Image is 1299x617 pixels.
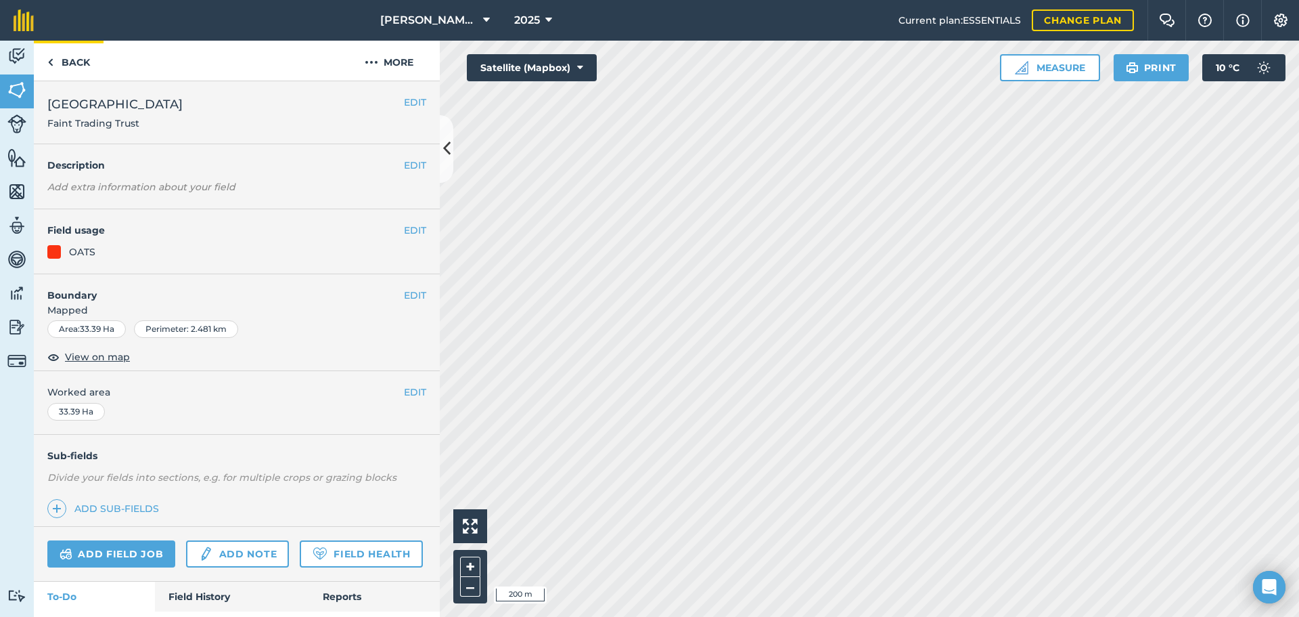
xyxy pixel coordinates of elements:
[7,589,26,602] img: svg+xml;base64,PD94bWwgdmVyc2lvbj0iMS4wIiBlbmNvZGluZz0idXRmLTgiPz4KPCEtLSBHZW5lcmF0b3I6IEFkb2JlIE...
[380,12,478,28] span: [PERSON_NAME] ASAHI PADDOCKS
[404,95,426,110] button: EDIT
[1202,54,1285,81] button: 10 °C
[1197,14,1213,27] img: A question mark icon
[338,41,440,81] button: More
[34,582,155,612] a: To-Do
[47,540,175,568] a: Add field job
[47,116,183,130] span: Faint Trading Trust
[404,385,426,400] button: EDIT
[7,182,26,202] img: svg+xml;base64,PHN2ZyB4bWxucz0iaHR0cDovL3d3dy53My5vcmcvMjAwMC9zdmciIHdpZHRoPSI1NiIgaGVpZ2h0PSI2MC...
[7,46,26,66] img: svg+xml;base64,PD94bWwgdmVyc2lvbj0iMS4wIiBlbmNvZGluZz0idXRmLTgiPz4KPCEtLSBHZW5lcmF0b3I6IEFkb2JlIE...
[47,471,396,484] em: Divide your fields into sections, e.g. for multiple crops or grazing blocks
[198,546,213,562] img: svg+xml;base64,PD94bWwgdmVyc2lvbj0iMS4wIiBlbmNvZGluZz0idXRmLTgiPz4KPCEtLSBHZW5lcmF0b3I6IEFkb2JlIE...
[1273,14,1289,27] img: A cog icon
[47,499,164,518] a: Add sub-fields
[300,540,422,568] a: Field Health
[7,215,26,236] img: svg+xml;base64,PD94bWwgdmVyc2lvbj0iMS4wIiBlbmNvZGluZz0idXRmLTgiPz4KPCEtLSBHZW5lcmF0b3I6IEFkb2JlIE...
[47,223,404,238] h4: Field usage
[898,13,1021,28] span: Current plan : ESSENTIALS
[460,577,480,597] button: –
[1126,60,1139,76] img: svg+xml;base64,PHN2ZyB4bWxucz0iaHR0cDovL3d3dy53My5vcmcvMjAwMC9zdmciIHdpZHRoPSIxOSIgaGVpZ2h0PSIyNC...
[134,320,238,338] div: Perimeter : 2.481 km
[1159,14,1175,27] img: Two speech bubbles overlapping with the left bubble in the forefront
[186,540,289,568] a: Add note
[47,95,183,114] span: [GEOGRAPHIC_DATA]
[404,223,426,238] button: EDIT
[65,349,130,364] span: View on map
[1114,54,1189,81] button: Print
[460,557,480,577] button: +
[7,283,26,303] img: svg+xml;base64,PD94bWwgdmVyc2lvbj0iMS4wIiBlbmNvZGluZz0idXRmLTgiPz4KPCEtLSBHZW5lcmF0b3I6IEFkb2JlIE...
[47,158,426,173] h4: Description
[47,349,130,365] button: View on map
[47,349,60,365] img: svg+xml;base64,PHN2ZyB4bWxucz0iaHR0cDovL3d3dy53My5vcmcvMjAwMC9zdmciIHdpZHRoPSIxOCIgaGVpZ2h0PSIyNC...
[1000,54,1100,81] button: Measure
[60,546,72,562] img: svg+xml;base64,PD94bWwgdmVyc2lvbj0iMS4wIiBlbmNvZGluZz0idXRmLTgiPz4KPCEtLSBHZW5lcmF0b3I6IEFkb2JlIE...
[1250,54,1277,81] img: svg+xml;base64,PD94bWwgdmVyc2lvbj0iMS4wIiBlbmNvZGluZz0idXRmLTgiPz4KPCEtLSBHZW5lcmF0b3I6IEFkb2JlIE...
[467,54,597,81] button: Satellite (Mapbox)
[1015,61,1028,75] img: Ruler icon
[52,501,62,517] img: svg+xml;base64,PHN2ZyB4bWxucz0iaHR0cDovL3d3dy53My5vcmcvMjAwMC9zdmciIHdpZHRoPSIxNCIgaGVpZ2h0PSIyNC...
[7,80,26,100] img: svg+xml;base64,PHN2ZyB4bWxucz0iaHR0cDovL3d3dy53My5vcmcvMjAwMC9zdmciIHdpZHRoPSI1NiIgaGVpZ2h0PSI2MC...
[7,148,26,168] img: svg+xml;base64,PHN2ZyB4bWxucz0iaHR0cDovL3d3dy53My5vcmcvMjAwMC9zdmciIHdpZHRoPSI1NiIgaGVpZ2h0PSI2MC...
[155,582,309,612] a: Field History
[34,448,440,463] h4: Sub-fields
[34,303,440,318] span: Mapped
[69,244,95,259] div: OATS
[1253,571,1285,603] div: Open Intercom Messenger
[1236,12,1250,28] img: svg+xml;base64,PHN2ZyB4bWxucz0iaHR0cDovL3d3dy53My5vcmcvMjAwMC9zdmciIHdpZHRoPSIxNyIgaGVpZ2h0PSIxNy...
[47,320,126,338] div: Area : 33.39 Ha
[1216,54,1239,81] span: 10 ° C
[47,385,426,400] span: Worked area
[47,181,235,193] em: Add extra information about your field
[7,317,26,337] img: svg+xml;base64,PD94bWwgdmVyc2lvbj0iMS4wIiBlbmNvZGluZz0idXRmLTgiPz4KPCEtLSBHZW5lcmF0b3I6IEFkb2JlIE...
[7,249,26,270] img: svg+xml;base64,PD94bWwgdmVyc2lvbj0iMS4wIiBlbmNvZGluZz0idXRmLTgiPz4KPCEtLSBHZW5lcmF0b3I6IEFkb2JlIE...
[14,9,34,31] img: fieldmargin Logo
[1032,9,1134,31] a: Change plan
[463,519,478,534] img: Four arrows, one pointing top left, one top right, one bottom right and the last bottom left
[309,582,440,612] a: Reports
[7,352,26,370] img: svg+xml;base64,PD94bWwgdmVyc2lvbj0iMS4wIiBlbmNvZGluZz0idXRmLTgiPz4KPCEtLSBHZW5lcmF0b3I6IEFkb2JlIE...
[404,158,426,173] button: EDIT
[34,41,104,81] a: Back
[365,54,378,70] img: svg+xml;base64,PHN2ZyB4bWxucz0iaHR0cDovL3d3dy53My5vcmcvMjAwMC9zdmciIHdpZHRoPSIyMCIgaGVpZ2h0PSIyNC...
[47,403,105,421] div: 33.39 Ha
[7,114,26,133] img: svg+xml;base64,PD94bWwgdmVyc2lvbj0iMS4wIiBlbmNvZGluZz0idXRmLTgiPz4KPCEtLSBHZW5lcmF0b3I6IEFkb2JlIE...
[34,274,404,303] h4: Boundary
[47,54,53,70] img: svg+xml;base64,PHN2ZyB4bWxucz0iaHR0cDovL3d3dy53My5vcmcvMjAwMC9zdmciIHdpZHRoPSI5IiBoZWlnaHQ9IjI0Ii...
[404,288,426,303] button: EDIT
[514,12,540,28] span: 2025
